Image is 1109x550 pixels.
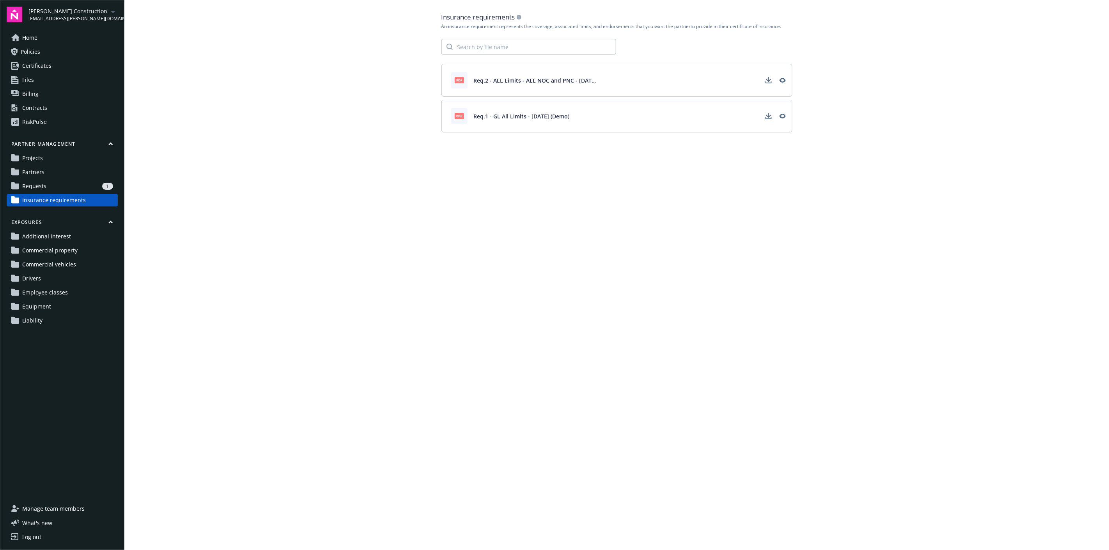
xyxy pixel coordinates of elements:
[108,7,118,16] a: arrowDropDown
[7,74,118,86] a: Files
[7,244,118,257] a: Commercial property
[7,286,118,299] a: Employee classes
[22,286,68,299] span: Employee classes
[441,12,792,22] div: Insurance requirements
[22,32,37,44] span: Home
[7,102,118,114] a: Contracts
[7,194,118,206] a: Insurance requirements
[7,116,118,128] a: RiskPulse
[21,46,40,58] span: Policies
[7,519,65,527] button: What's new
[7,88,118,100] a: Billing
[762,74,775,86] a: Download
[7,300,118,313] a: Equipment
[22,502,85,515] span: Manage team members
[28,7,108,15] span: [PERSON_NAME] Construction
[7,141,118,150] button: Partner management
[474,112,570,120] span: Req.1 - GL All Limits - Apr28 (Demo)
[22,166,44,178] span: Partners
[7,32,118,44] a: Home
[22,244,78,257] span: Commercial property
[7,180,118,192] a: Requests1
[22,272,41,285] span: Drivers
[22,102,47,114] div: Contracts
[455,77,464,83] span: pdf
[7,60,118,72] a: Certificates
[22,314,43,327] span: Liability
[22,300,51,313] span: Equipment
[7,258,118,271] a: Commercial vehicles
[7,46,118,58] a: Policies
[22,180,46,192] span: Requests
[22,519,52,527] span: What ' s new
[22,88,39,100] span: Billing
[22,116,47,128] div: RiskPulse
[474,76,599,85] span: Req.2 - ALL Limits - ALL NOC and PNC - Apr 29(Demo)
[453,39,616,54] input: Search by file name
[22,194,86,206] span: Insurance requirements
[7,502,118,515] a: Manage team members
[7,166,118,178] a: Partners
[446,44,453,50] svg: Search
[22,60,51,72] span: Certificates
[441,23,792,30] div: An insurance requirement represents the coverage, associated limits, and endorsements that you wa...
[7,152,118,164] a: Projects
[455,113,464,119] span: pdf
[7,219,118,229] button: Exposures
[28,15,108,22] span: [EMAIL_ADDRESS][PERSON_NAME][DOMAIN_NAME]
[7,272,118,285] a: Drivers
[22,230,71,243] span: Additional interest
[762,110,775,122] a: Download
[22,531,41,543] div: Log out
[22,152,43,164] span: Projects
[22,258,76,271] span: Commercial vehicles
[7,7,22,22] img: navigator-logo.svg
[7,230,118,243] a: Additional interest
[7,314,118,327] a: Liability
[28,7,118,22] button: [PERSON_NAME] Construction[EMAIL_ADDRESS][PERSON_NAME][DOMAIN_NAME]arrowDropDown
[102,183,113,190] div: 1
[776,74,789,86] a: View
[22,74,34,86] span: Files
[776,110,789,122] a: View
